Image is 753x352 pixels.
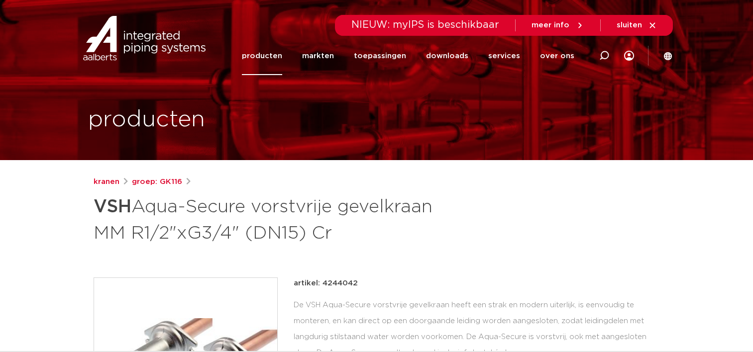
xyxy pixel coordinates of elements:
a: downloads [426,37,468,75]
a: kranen [94,176,119,188]
strong: VSH [94,198,131,216]
span: sluiten [617,21,642,29]
h1: producten [88,104,205,136]
a: services [488,37,520,75]
span: NIEUW: myIPS is beschikbaar [351,20,499,30]
h1: Aqua-Secure vorstvrije gevelkraan MM R1/2"xG3/4" (DN15) Cr [94,192,467,246]
a: markten [302,37,334,75]
a: over ons [540,37,574,75]
p: artikel: 4244042 [294,277,358,289]
a: sluiten [617,21,657,30]
nav: Menu [242,37,574,75]
a: groep: GK116 [132,176,182,188]
a: toepassingen [354,37,406,75]
span: meer info [532,21,569,29]
a: producten [242,37,282,75]
a: meer info [532,21,584,30]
